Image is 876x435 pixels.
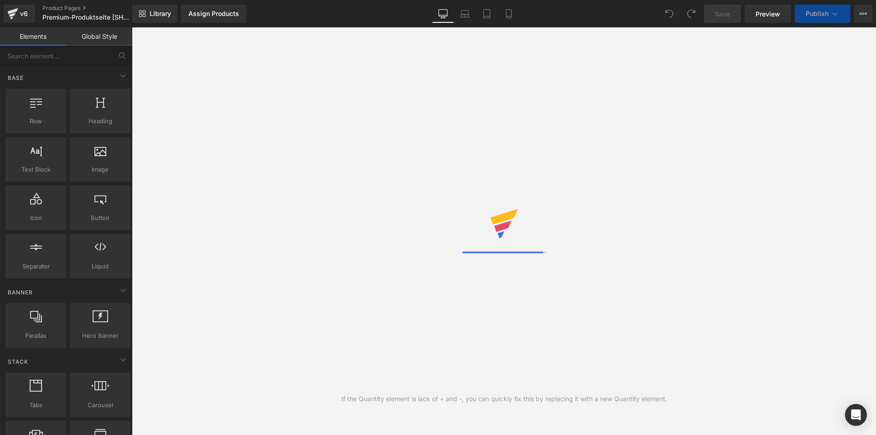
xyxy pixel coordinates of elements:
span: Image [73,165,128,174]
a: Mobile [498,5,520,23]
span: Hero Banner [73,331,128,341]
div: Open Intercom Messenger [845,404,867,426]
span: Premium-Produktseite [SHOMUGO 2025-08] [42,14,130,21]
button: Publish [795,5,850,23]
div: If the Quantity element is lack of + and -, you can quickly fix this by replacing it with a new Q... [341,394,667,404]
button: Undo [660,5,678,23]
span: Icon [8,213,63,223]
button: More [854,5,872,23]
span: Text Block [8,165,63,174]
a: Tablet [476,5,498,23]
div: v6 [18,8,30,20]
a: New Library [132,5,177,23]
span: Tabs [8,400,63,410]
a: Desktop [432,5,454,23]
span: Banner [7,288,34,297]
span: Save [715,9,730,19]
span: Library [150,10,171,18]
span: Separator [8,262,63,271]
span: Base [7,73,25,82]
span: Stack [7,357,29,366]
div: Assign Products [188,10,239,17]
span: Publish [806,10,829,17]
span: Parallax [8,331,63,341]
span: Preview [756,9,780,19]
a: Laptop [454,5,476,23]
a: Preview [745,5,791,23]
a: Global Style [66,27,132,46]
span: Button [73,213,128,223]
span: Row [8,116,63,126]
span: Liquid [73,262,128,271]
span: Heading [73,116,128,126]
a: Product Pages [42,5,147,12]
span: Carousel [73,400,128,410]
a: v6 [4,5,35,23]
button: Redo [682,5,700,23]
